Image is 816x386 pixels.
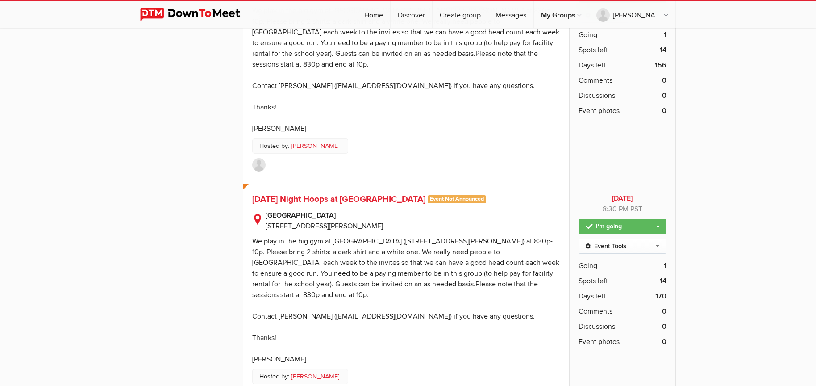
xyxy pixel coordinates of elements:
[662,306,666,317] b: 0
[579,336,620,347] span: Event photos
[291,372,340,382] a: [PERSON_NAME]
[579,260,597,271] span: Going
[664,29,666,40] b: 1
[433,1,488,28] a: Create group
[252,194,486,205] a: [DATE] Night Hoops at [GEOGRAPHIC_DATA] Event Not Announced
[579,193,666,204] b: [DATE]
[655,60,666,71] b: 156
[252,194,425,205] span: [DATE] Night Hoops at [GEOGRAPHIC_DATA]
[252,6,559,133] div: We play in the big gym at [GEOGRAPHIC_DATA] ([STREET_ADDRESS][PERSON_NAME]) at 830p-10p. Please b...
[140,8,254,21] img: DownToMeet
[603,205,629,214] span: 8:30 PM
[662,321,666,332] b: 0
[579,45,608,55] span: Spots left
[252,237,559,364] div: We play in the big gym at [GEOGRAPHIC_DATA] ([STREET_ADDRESS][PERSON_NAME]) at 830p-10p. Please b...
[534,1,589,28] a: My Groups
[579,276,608,286] span: Spots left
[662,105,666,116] b: 0
[579,105,620,116] span: Event photos
[579,60,606,71] span: Days left
[579,90,615,101] span: Discussions
[660,276,666,286] b: 14
[391,1,432,28] a: Discover
[357,1,390,28] a: Home
[579,29,597,40] span: Going
[589,1,675,28] a: [PERSON_NAME]
[662,90,666,101] b: 0
[662,336,666,347] b: 0
[252,369,348,384] p: Hosted by:
[579,239,666,254] a: Event Tools
[252,138,348,154] p: Hosted by:
[579,219,666,234] a: I'm going
[266,210,560,221] b: [GEOGRAPHIC_DATA]
[291,141,340,151] a: [PERSON_NAME]
[655,291,666,302] b: 170
[428,195,486,203] span: Event Not Announced
[252,158,266,172] img: H Lee hoops
[660,45,666,55] b: 14
[579,291,606,302] span: Days left
[630,205,642,214] span: America/Los_Angeles
[266,222,383,231] span: [STREET_ADDRESS][PERSON_NAME]
[579,321,615,332] span: Discussions
[664,260,666,271] b: 1
[579,306,612,317] span: Comments
[579,75,612,86] span: Comments
[662,75,666,86] b: 0
[488,1,533,28] a: Messages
